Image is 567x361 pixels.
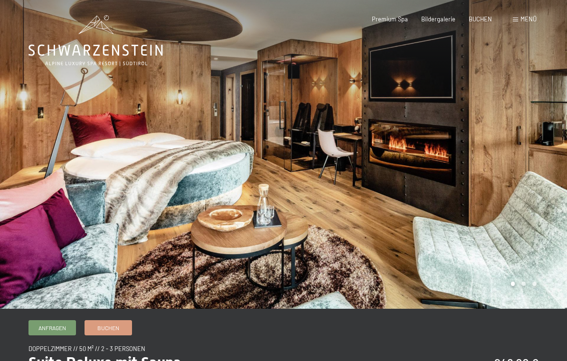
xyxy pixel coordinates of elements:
[85,321,132,335] a: Buchen
[421,15,455,23] a: Bildergalerie
[29,321,76,335] a: Anfragen
[28,345,145,352] span: Doppelzimmer // 50 m² // 2 - 3 Personen
[38,324,66,332] span: Anfragen
[97,324,119,332] span: Buchen
[372,15,408,23] a: Premium Spa
[520,15,537,23] span: Menü
[469,15,492,23] a: BUCHEN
